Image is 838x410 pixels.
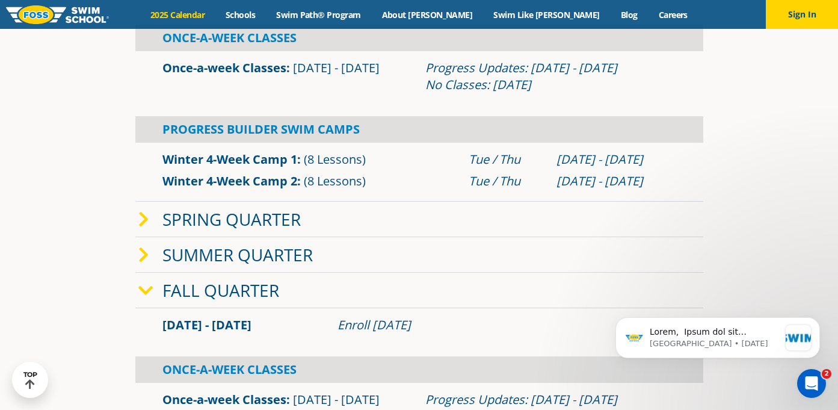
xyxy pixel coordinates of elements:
[215,9,266,20] a: Schools
[371,9,483,20] a: About [PERSON_NAME]
[469,173,544,190] div: Tue / Thu
[162,208,301,231] a: Spring Quarter
[162,391,286,408] a: Once-a-week Classes
[162,60,286,76] a: Once-a-week Classes
[293,391,380,408] span: [DATE] - [DATE]
[135,356,703,383] div: Once-A-Week Classes
[162,317,251,333] span: [DATE] - [DATE]
[822,369,831,379] span: 2
[266,9,371,20] a: Swim Path® Program
[162,173,297,189] a: Winter 4-Week Camp 2
[6,5,109,24] img: FOSS Swim School Logo
[648,9,698,20] a: Careers
[425,60,676,93] div: Progress Updates: [DATE] - [DATE] No Classes: [DATE]
[162,151,297,167] a: Winter 4-Week Camp 1
[135,25,703,51] div: Once-A-Week Classes
[337,317,676,334] div: Enroll [DATE]
[304,151,366,167] span: (8 Lessons)
[556,173,676,190] div: [DATE] - [DATE]
[140,9,215,20] a: 2025 Calendar
[162,243,313,266] a: Summer Quarter
[556,151,676,168] div: [DATE] - [DATE]
[135,116,703,143] div: Progress Builder Swim Camps
[304,173,366,189] span: (8 Lessons)
[610,9,648,20] a: Blog
[483,9,611,20] a: Swim Like [PERSON_NAME]
[597,293,838,377] iframe: Intercom notifications message
[469,151,544,168] div: Tue / Thu
[293,60,380,76] span: [DATE] - [DATE]
[797,369,826,398] iframe: Intercom live chat
[23,371,37,390] div: TOP
[162,279,279,302] a: Fall Quarter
